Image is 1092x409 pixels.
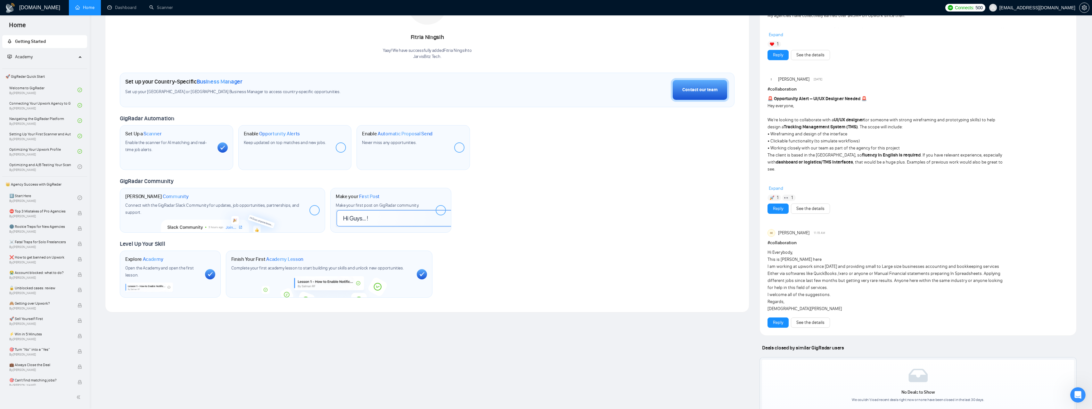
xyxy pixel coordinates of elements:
[9,276,71,280] span: By [PERSON_NAME]
[759,342,846,353] span: Deals closed by similar GigRadar users
[15,54,33,60] span: Academy
[9,214,71,218] span: By [PERSON_NAME]
[78,88,82,92] span: check-circle
[768,95,1008,208] div: Hey everyone, We’re looking to collaborate with a (or someone with strong wireframing and prototy...
[9,261,71,264] span: By [PERSON_NAME]
[244,131,300,137] h1: Enable
[975,4,982,11] span: 500
[768,50,789,60] button: Reply
[778,229,809,237] span: [PERSON_NAME]
[78,103,82,108] span: check-circle
[908,369,928,382] img: empty-box
[769,32,783,37] span: Expand
[784,196,789,200] img: 👀
[78,242,82,246] span: lock
[9,269,71,276] span: 😭 Account blocked: what to do?
[768,86,1069,93] h1: # collaboration
[78,118,82,123] span: check-circle
[862,152,921,158] strong: fluency in English is required
[76,394,83,400] span: double-left
[336,193,380,200] h1: Make your
[776,159,853,165] strong: dashboard or logistics/TMS interfaces
[78,134,82,138] span: check-circle
[9,368,71,372] span: By [PERSON_NAME]
[682,86,718,93] div: Contact our team
[852,397,984,402] span: We couldn’t load recent deals right now or none have been closed in the last 30 days.
[9,230,71,234] span: By [PERSON_NAME]
[768,76,775,83] img: Nick
[7,39,12,44] span: rocket
[7,54,12,59] span: fund-projection-screen
[796,205,825,212] a: See the details
[9,254,71,261] span: ❌ How to get banned on Upwork
[948,5,953,10] img: upwork-logo.png
[773,52,783,59] a: Reply
[671,78,729,102] button: Contact our team
[9,160,78,174] a: Optimizing and A/B Testing Your Scanner for Better ResultsBy[PERSON_NAME]
[9,208,71,214] span: ⛔ Top 3 Mistakes of Pro Agencies
[125,265,194,278] span: Open the Academy and open the first lesson.
[362,140,416,145] span: Never miss any opportunities.
[120,240,165,247] span: Level Up Your Skill
[259,131,300,137] span: Opportunity Alerts
[9,114,78,128] a: Navigating the GigRadar PlatformBy[PERSON_NAME]
[231,265,404,271] span: Complete your first academy lesson to start building your skills and unlock new opportunities.
[9,239,71,245] span: ☠️ Fatal Traps for Solo Freelancers
[125,140,207,152] span: Enable the scanner for AI matching and real-time job alerts.
[9,98,78,112] a: Connecting Your Upwork Agency to GigRadarBy[PERSON_NAME]
[9,353,71,357] span: By [PERSON_NAME]
[791,195,793,201] span: 1
[143,256,163,262] span: Academy
[777,41,778,47] span: 1
[15,39,46,44] span: Getting Started
[9,300,71,307] span: 🙈 Getting over Upwork?
[120,115,174,122] span: GigRadar Automation
[9,285,71,291] span: 🔓 Unblocked cases: review
[1079,5,1089,10] a: setting
[3,178,86,191] span: 👑 Agency Success with GigRadar
[834,117,864,123] strong: UI/UX designer
[4,20,31,34] span: Home
[266,256,303,262] span: Academy Lesson
[125,78,242,85] h1: Set up your Country-Specific
[163,193,189,200] span: Community
[814,230,825,236] span: 11:15 AM
[796,52,825,59] a: See the details
[78,349,82,354] span: lock
[768,229,775,237] div: MI
[149,5,173,10] a: searchScanner
[78,288,82,292] span: lock
[78,334,82,338] span: lock
[768,204,789,214] button: Reply
[770,196,774,200] img: 🚀
[78,272,82,277] span: lock
[9,346,71,353] span: 🎯 Turn “No” into a “Yes”
[9,223,71,230] span: 🌚 Rookie Traps for New Agencies
[125,193,189,200] h1: [PERSON_NAME]
[9,377,71,383] span: 🎯 Can't find matching jobs?
[244,140,326,145] span: Keep updated on top matches and new jobs.
[9,191,78,205] a: 1️⃣ Start HereBy[PERSON_NAME]
[1070,387,1086,403] iframe: Intercom live chat
[784,124,858,130] strong: Tracking Management System (TMS)
[1079,3,1089,13] button: setting
[78,318,82,323] span: lock
[9,322,71,326] span: By [PERSON_NAME]
[9,362,71,368] span: 💼 Always Close the Deal
[768,239,1069,246] h1: # collaboration
[991,5,995,10] span: user
[5,3,15,13] img: logo
[78,196,82,200] span: check-circle
[768,249,1008,312] div: Hi Everybody, This is [PERSON_NAME] here I am working at upwork since [DATE] and providing small ...
[78,303,82,308] span: lock
[75,5,94,10] a: homeHome
[9,331,71,337] span: ⚡ Win in 5 Minutes
[9,383,71,387] span: By [PERSON_NAME]
[78,365,82,369] span: lock
[814,76,822,82] span: [DATE]
[125,256,163,262] h1: Explore
[774,96,860,101] strong: Opportunity Alert – UI/UX Designer Needed
[378,131,432,137] span: Automatic Proposal Send
[78,226,82,231] span: lock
